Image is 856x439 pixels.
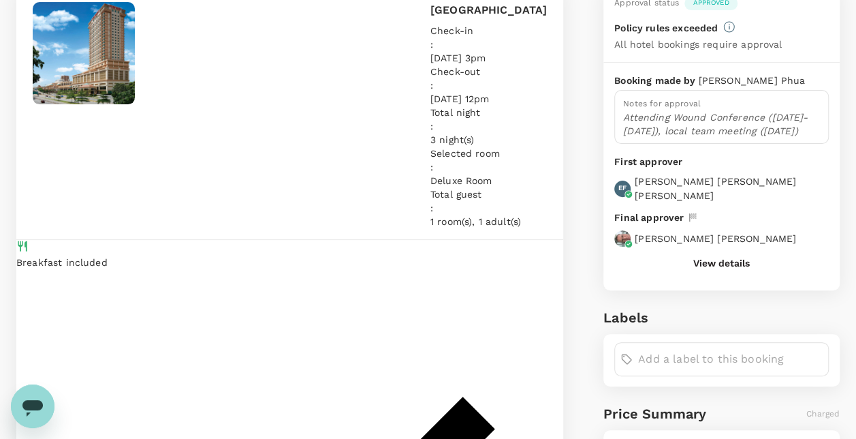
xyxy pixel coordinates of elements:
p: [PERSON_NAME] [PERSON_NAME] [PERSON_NAME] [635,175,829,202]
div: : [430,160,548,174]
p: [PERSON_NAME] [PERSON_NAME] [635,232,796,245]
div: : [430,119,548,133]
img: hotel [33,2,135,104]
div: : [430,37,548,51]
p: First approver [614,155,829,169]
input: Add a label to this booking [638,348,823,370]
p: Deluxe Room [430,174,548,187]
span: Check-out [430,66,480,77]
p: Attending Wound Conference ([DATE]-[DATE]), local team meeting ([DATE]) [623,110,820,138]
div: : [430,78,548,92]
p: EF [618,183,627,193]
p: [DATE] 12pm [430,92,548,106]
span: Selected room [430,148,500,159]
h6: Price Summary [603,403,706,425]
span: Total night [430,107,481,118]
span: Check-in [430,25,473,36]
img: avatar-679729af9386b.jpeg [614,230,631,247]
p: Booking made by [614,74,698,87]
button: View details [693,258,750,269]
p: Final approver [614,211,684,225]
p: All hotel bookings require approval [614,37,782,51]
p: 1 room(s), 1 adult(s) [430,215,548,228]
h6: Labels [603,307,840,329]
p: [DATE] 3pm [430,51,548,65]
p: Policy rules exceeded [614,21,718,35]
p: 3 night(s) [430,133,548,147]
iframe: Button to launch messaging window [11,384,54,428]
span: Charged [806,409,840,419]
span: Total guest [430,189,482,200]
div: : [430,201,548,215]
div: Breakfast included [16,256,563,269]
span: Notes for approval [623,99,701,108]
p: [PERSON_NAME] Phua [698,74,805,87]
p: [GEOGRAPHIC_DATA] [430,2,548,18]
